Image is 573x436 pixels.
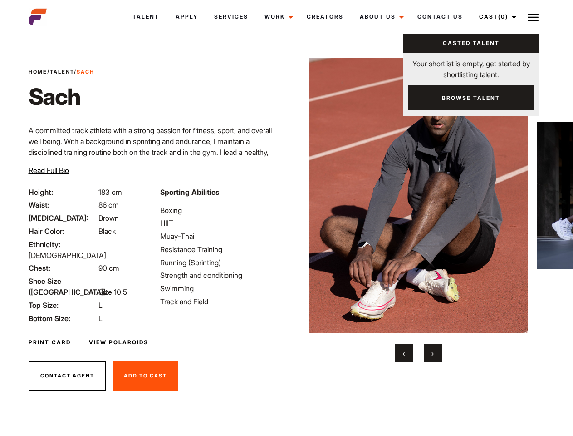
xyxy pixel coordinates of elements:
[299,5,352,29] a: Creators
[113,361,178,391] button: Add To Cast
[50,69,74,75] a: Talent
[160,218,281,228] li: HIIT
[160,231,281,242] li: Muay-Thai
[29,187,97,198] span: Height:
[29,251,106,260] span: [DEMOGRAPHIC_DATA]
[29,300,97,311] span: Top Size:
[29,239,97,250] span: Ethnicity:
[29,83,94,110] h1: Sach
[98,188,122,197] span: 183 cm
[29,338,71,347] a: Print Card
[29,226,97,237] span: Hair Color:
[403,53,539,80] p: Your shortlist is empty, get started by shortlisting talent.
[29,165,69,176] button: Read Full Bio
[160,296,281,307] li: Track and Field
[98,314,103,323] span: L
[160,283,281,294] li: Swimming
[29,69,47,75] a: Home
[98,301,103,310] span: L
[206,5,256,29] a: Services
[498,13,508,20] span: (0)
[29,166,69,175] span: Read Full Bio
[471,5,522,29] a: Cast(0)
[98,213,119,223] span: Brown
[98,263,119,272] span: 90 cm
[29,361,106,391] button: Contact Agent
[124,5,167,29] a: Talent
[89,338,148,347] a: View Polaroids
[29,68,94,76] span: / /
[98,287,127,297] span: Size 10.5
[29,125,281,179] p: A committed track athlete with a strong passion for fitness, sport, and overall well being. With ...
[29,8,47,26] img: cropped-aefm-brand-fav-22-square.png
[29,199,97,210] span: Waist:
[167,5,206,29] a: Apply
[256,5,299,29] a: Work
[98,200,119,209] span: 86 cm
[160,244,281,255] li: Resistance Training
[124,372,167,379] span: Add To Cast
[29,313,97,324] span: Bottom Size:
[408,85,534,110] a: Browse Talent
[29,276,97,297] span: Shoe Size ([GEOGRAPHIC_DATA]):
[77,69,94,75] strong: Sach
[431,349,434,358] span: Next
[160,257,281,268] li: Running (Sprinting)
[403,34,539,53] a: Casted Talent
[409,5,471,29] a: Contact Us
[528,12,539,23] img: Burger icon
[160,205,281,216] li: Boxing
[160,188,219,197] strong: Sporting Abilities
[160,270,281,281] li: Strength and conditioning
[29,213,97,223] span: [MEDICAL_DATA]:
[402,349,405,358] span: Previous
[98,227,116,236] span: Black
[352,5,409,29] a: About Us
[29,263,97,273] span: Chest:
